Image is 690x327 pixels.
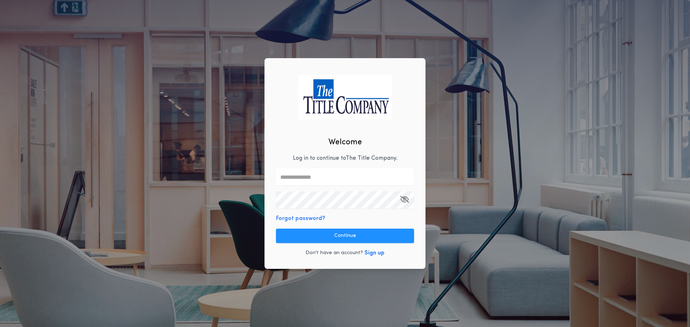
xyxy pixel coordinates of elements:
[293,154,397,163] p: Log in to continue to The Title Company .
[364,249,385,257] button: Sign up
[328,136,362,148] h2: Welcome
[276,214,325,223] button: Forgot password?
[305,249,363,257] p: Don't have an account?
[276,229,414,243] button: Continue
[298,75,392,119] img: logo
